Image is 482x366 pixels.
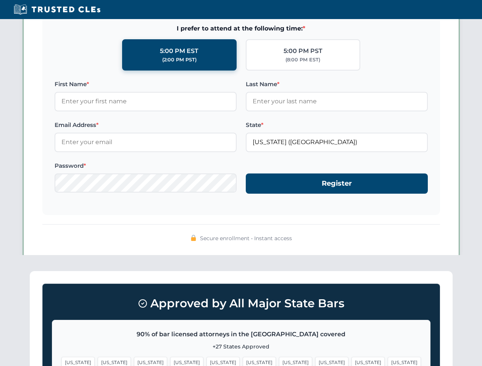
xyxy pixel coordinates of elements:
[52,293,430,314] h3: Approved by All Major State Bars
[162,56,197,64] div: (2:00 PM PST)
[160,46,198,56] div: 5:00 PM EST
[246,80,428,89] label: Last Name
[55,161,237,170] label: Password
[55,80,237,89] label: First Name
[55,133,237,152] input: Enter your email
[61,342,421,351] p: +27 States Approved
[55,120,237,130] label: Email Address
[285,56,320,64] div: (8:00 PM EST)
[246,173,428,194] button: Register
[246,133,428,152] input: Florida (FL)
[246,120,428,130] label: State
[11,4,103,15] img: Trusted CLEs
[200,234,292,242] span: Secure enrollment • Instant access
[61,329,421,339] p: 90% of bar licensed attorneys in the [GEOGRAPHIC_DATA] covered
[284,46,322,56] div: 5:00 PM PST
[190,235,197,241] img: 🔒
[246,92,428,111] input: Enter your last name
[55,24,428,34] span: I prefer to attend at the following time:
[55,92,237,111] input: Enter your first name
